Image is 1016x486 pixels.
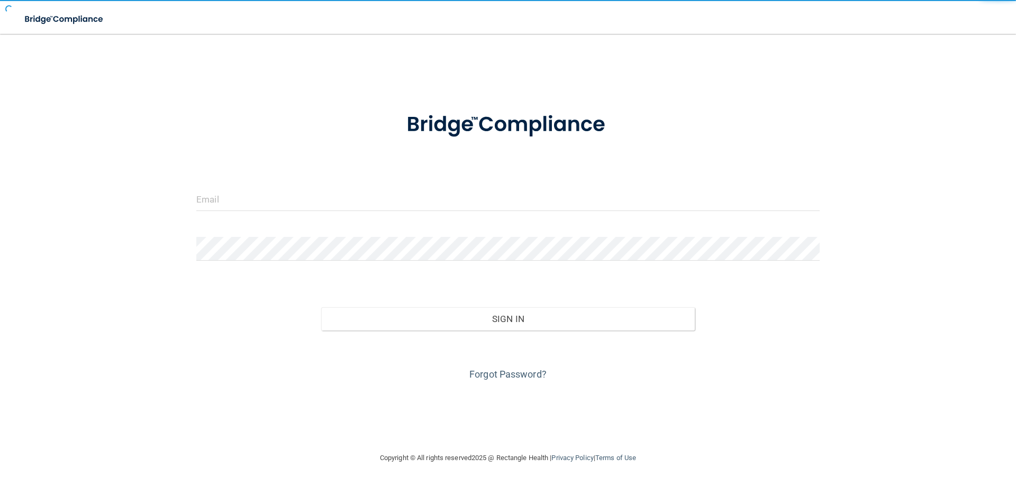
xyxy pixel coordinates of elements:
div: Copyright © All rights reserved 2025 @ Rectangle Health | | [315,441,701,475]
a: Forgot Password? [469,369,547,380]
a: Privacy Policy [551,454,593,462]
input: Email [196,187,820,211]
img: bridge_compliance_login_screen.278c3ca4.svg [16,8,113,30]
img: bridge_compliance_login_screen.278c3ca4.svg [385,97,631,152]
a: Terms of Use [595,454,636,462]
button: Sign In [321,307,695,331]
